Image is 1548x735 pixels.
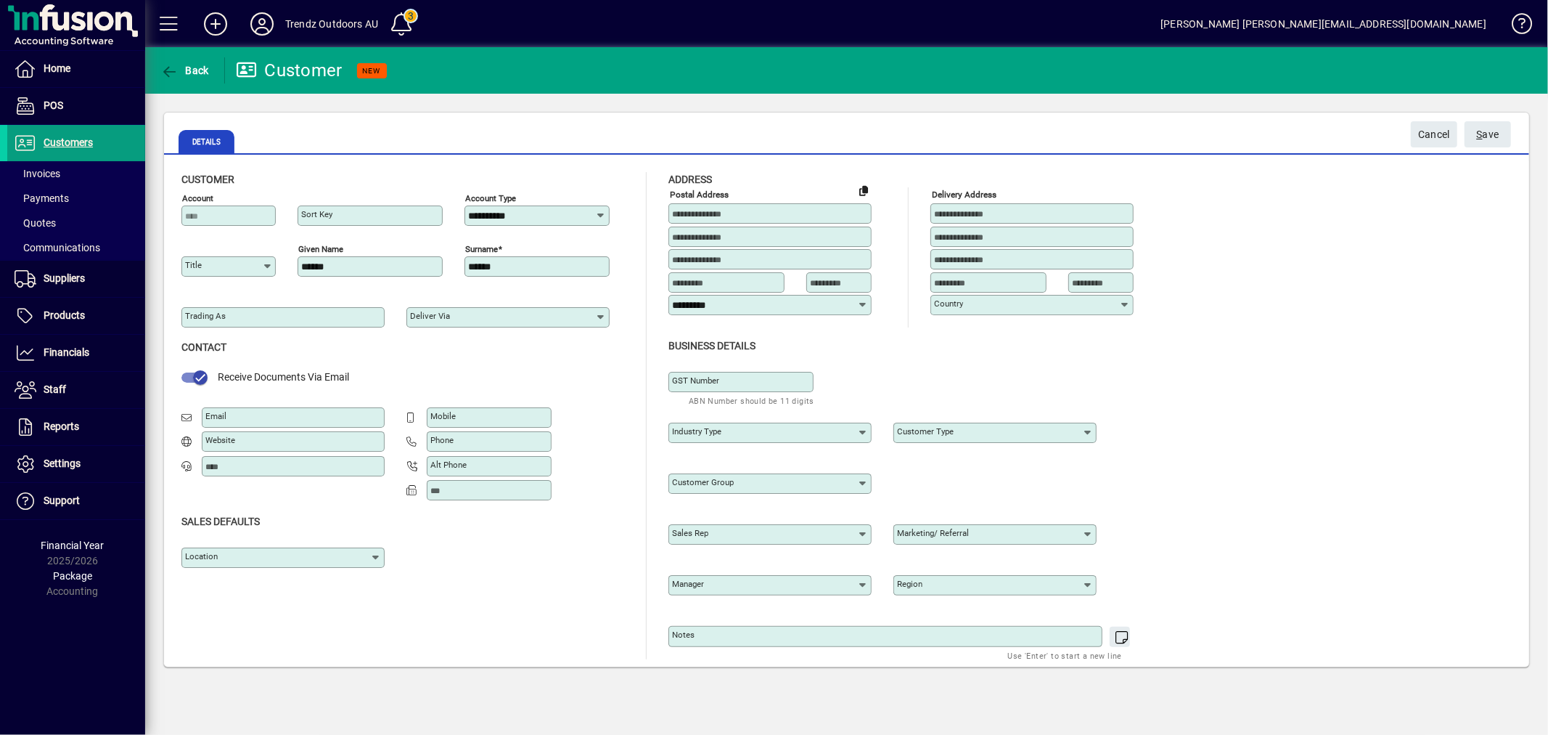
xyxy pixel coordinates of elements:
[430,460,467,470] mat-label: Alt Phone
[301,209,332,219] mat-label: Sort key
[672,477,734,487] mat-label: Customer group
[1160,12,1486,36] div: [PERSON_NAME] [PERSON_NAME][EMAIL_ADDRESS][DOMAIN_NAME]
[44,137,93,148] span: Customers
[672,630,695,640] mat-label: Notes
[44,421,79,432] span: Reports
[53,570,92,582] span: Package
[285,12,378,36] div: Trendz Outdoors AU
[181,341,226,353] span: Contact
[7,51,145,87] a: Home
[672,426,721,436] mat-label: Industry type
[897,579,922,589] mat-label: Region
[298,244,343,254] mat-label: Given name
[44,346,89,358] span: Financials
[1008,647,1122,664] mat-hint: Use 'Enter' to start a new line
[7,372,145,408] a: Staff
[430,435,454,445] mat-label: Phone
[672,375,719,386] mat-label: GST Number
[15,217,56,229] span: Quotes
[852,179,875,202] button: Copy to Delivery address
[7,211,145,235] a: Quotes
[15,192,69,204] span: Payments
[205,411,226,421] mat-label: Email
[465,193,516,203] mat-label: Account Type
[7,409,145,445] a: Reports
[7,483,145,519] a: Support
[181,516,260,527] span: Sales defaults
[7,186,145,211] a: Payments
[185,311,226,321] mat-label: Trading as
[44,100,63,111] span: POS
[1477,123,1499,147] span: ave
[7,261,145,297] a: Suppliers
[205,435,235,445] mat-label: Website
[7,88,145,124] a: POS
[44,495,80,506] span: Support
[430,411,456,421] mat-label: Mobile
[1465,121,1511,147] button: Save
[41,540,105,551] span: Financial Year
[145,57,225,84] app-page-header-button: Back
[44,272,85,284] span: Suppliers
[668,174,712,185] span: Address
[7,446,145,482] a: Settings
[192,11,239,37] button: Add
[44,309,85,321] span: Products
[157,57,213,84] button: Back
[185,551,218,561] mat-label: Location
[897,528,969,538] mat-label: Marketing/ Referral
[1501,3,1530,50] a: Knowledge Base
[672,528,708,538] mat-label: Sales rep
[44,62,70,74] span: Home
[15,242,100,253] span: Communications
[1477,129,1483,140] span: S
[934,299,963,309] mat-label: Country
[1411,121,1457,147] button: Cancel
[15,168,60,179] span: Invoices
[236,59,343,82] div: Customer
[7,235,145,260] a: Communications
[44,383,66,395] span: Staff
[465,244,498,254] mat-label: Surname
[44,458,81,469] span: Settings
[672,579,704,589] mat-label: Manager
[185,260,202,270] mat-label: Title
[218,371,349,383] span: Receive Documents Via Email
[7,298,145,334] a: Products
[160,65,209,76] span: Back
[1418,123,1450,147] span: Cancel
[410,311,450,321] mat-label: Deliver via
[182,193,213,203] mat-label: Account
[7,335,145,371] a: Financials
[668,340,755,352] span: Business details
[7,161,145,186] a: Invoices
[689,392,814,409] mat-hint: ABN Number should be 11 digits
[363,66,381,76] span: NEW
[181,174,234,185] span: Customer
[179,130,234,153] span: Details
[239,11,285,37] button: Profile
[897,426,954,436] mat-label: Customer type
